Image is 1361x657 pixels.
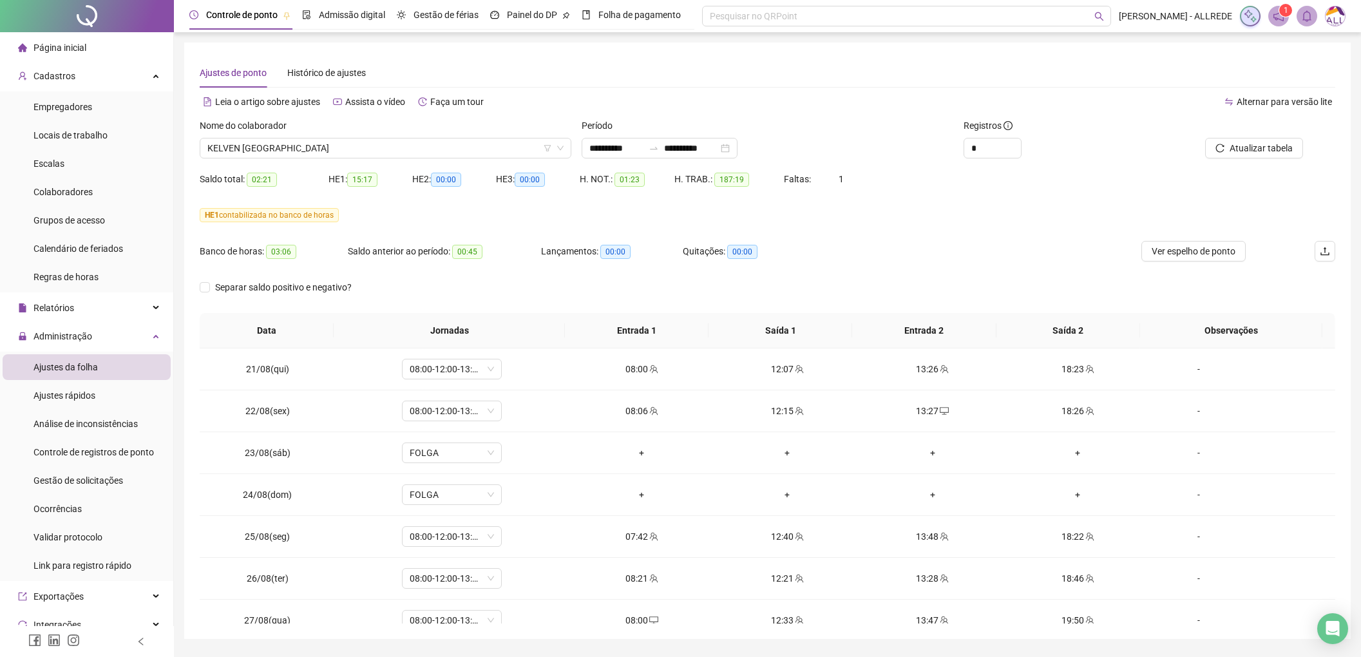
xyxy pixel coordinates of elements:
span: team [938,532,949,541]
span: team [648,365,658,374]
div: 18:26 [1016,404,1141,418]
span: Ajustes rápidos [33,390,95,401]
span: Análise de inconsistências [33,419,138,429]
div: 13:48 [870,529,995,544]
span: Gestão de solicitações [33,475,123,486]
div: 18:22 [1016,529,1141,544]
div: H. NOT.: [580,172,674,187]
label: Nome do colaborador [200,119,295,133]
button: Ver espelho de ponto [1141,241,1246,262]
span: team [1084,532,1094,541]
span: Gestão de férias [414,10,479,20]
span: desktop [648,616,658,625]
span: FOLGA [410,443,494,462]
span: book [582,10,591,19]
span: Ajustes de ponto [200,68,267,78]
span: 02:21 [247,173,277,187]
span: team [1084,616,1094,625]
div: 13:47 [870,613,995,627]
span: Alternar para versão lite [1237,97,1332,107]
span: Folha de pagamento [598,10,681,20]
span: history [418,97,427,106]
div: 19:50 [1016,613,1141,627]
span: pushpin [283,12,290,19]
span: 187:19 [714,173,749,187]
th: Saída 1 [709,313,852,348]
div: 08:00 [580,613,705,627]
span: facebook [28,634,41,647]
span: Separar saldo positivo e negativo? [210,280,357,294]
span: team [794,574,804,583]
span: team [938,365,949,374]
div: HE 2: [412,172,496,187]
span: Escalas [33,158,64,169]
div: 08:21 [580,571,705,586]
span: Administração [33,331,92,341]
span: Painel do DP [507,10,557,20]
span: Exportações [33,591,84,602]
span: 08:00-12:00-13:12-18:00 [410,569,494,588]
div: 12:40 [725,529,850,544]
span: Faça um tour [430,97,484,107]
span: user-add [18,71,27,81]
span: Calendário de feriados [33,243,123,254]
span: dashboard [490,10,499,19]
div: - [1161,446,1237,460]
span: 15:17 [347,173,377,187]
span: 00:00 [515,173,545,187]
div: Lançamentos: [541,244,683,259]
div: 12:33 [725,613,850,627]
div: 12:15 [725,404,850,418]
span: HE 1 [205,211,219,220]
span: swap-right [649,143,659,153]
span: Registros [964,119,1013,133]
span: 08:00-12:00-13:12-18:00 [410,527,494,546]
span: 01:23 [614,173,645,187]
span: 25/08(seg) [245,531,290,542]
span: Cadastros [33,71,75,81]
div: 13:28 [870,571,995,586]
div: + [580,488,705,502]
span: export [18,592,27,601]
div: 07:42 [580,529,705,544]
span: Atualizar tabela [1230,141,1293,155]
span: Empregadores [33,102,92,112]
span: Regras de horas [33,272,99,282]
span: Faltas: [784,174,813,184]
span: Validar protocolo [33,532,102,542]
div: Saldo anterior ao período: [348,244,541,259]
div: 18:23 [1016,362,1141,376]
div: + [725,446,850,460]
span: desktop [938,406,949,415]
div: 18:46 [1016,571,1141,586]
span: Colaboradores [33,187,93,197]
label: Período [582,119,621,133]
div: Open Intercom Messenger [1317,613,1348,644]
span: down [557,144,564,152]
span: 00:45 [452,245,482,259]
span: team [1084,365,1094,374]
span: 00:00 [600,245,631,259]
span: Observações [1150,323,1312,338]
span: team [794,406,804,415]
span: team [794,616,804,625]
span: left [137,637,146,646]
span: KELVEN ABADIA DOS SANTOS [207,138,564,158]
span: Ver espelho de ponto [1152,244,1235,258]
span: 03:06 [266,245,296,259]
div: 08:06 [580,404,705,418]
button: Atualizar tabela [1205,138,1303,158]
span: [PERSON_NAME] - ALLREDE [1119,9,1232,23]
span: file-done [302,10,311,19]
span: team [648,406,658,415]
span: team [794,532,804,541]
span: 27/08(qua) [244,615,290,625]
div: + [870,488,995,502]
span: team [938,616,949,625]
span: FOLGA [410,485,494,504]
span: Assista o vídeo [345,97,405,107]
th: Entrada 2 [852,313,996,348]
span: 24/08(dom) [243,490,292,500]
span: file-text [203,97,212,106]
span: Controle de registros de ponto [33,447,154,457]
